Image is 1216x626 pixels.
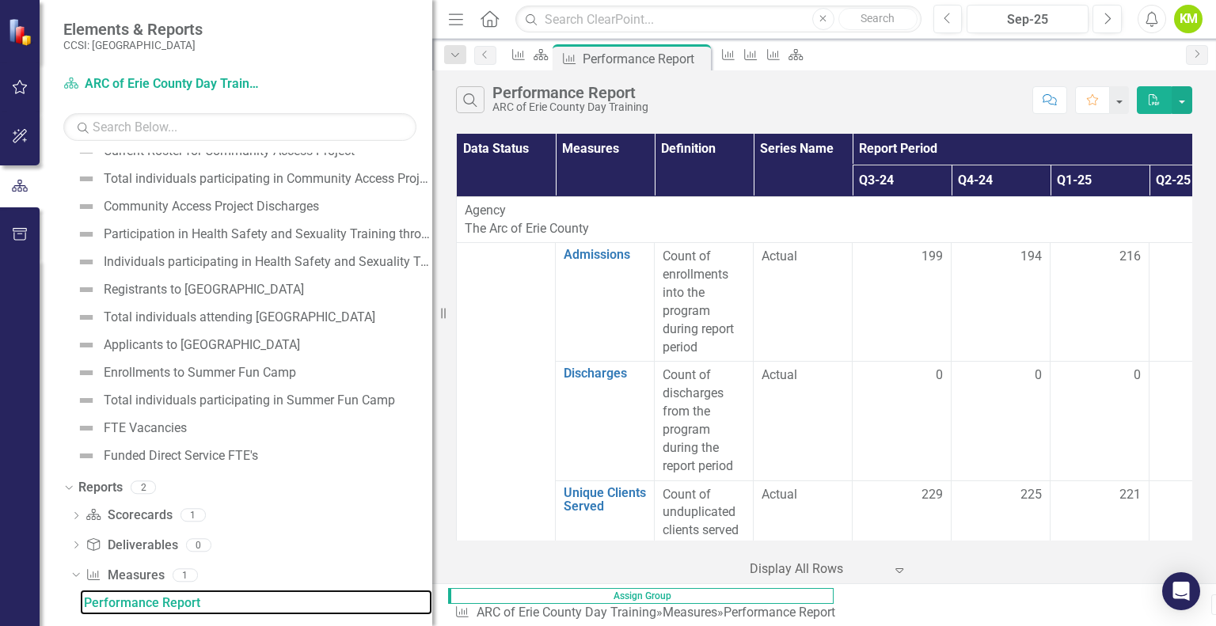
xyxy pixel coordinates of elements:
div: 2 [131,481,156,495]
a: Total individuals participating in Summer Fun Camp [73,388,395,413]
img: Not Defined [77,419,96,438]
a: ARC of Erie County Day Training [477,605,656,620]
span: Actual [762,486,844,504]
button: Sep-25 [967,5,1089,33]
span: 216 [1119,248,1141,266]
td: Double-Click to Edit [853,243,952,362]
a: FTE Vacancies [73,415,187,441]
div: Open Intercom Messenger [1162,572,1200,610]
a: Total individuals attending [GEOGRAPHIC_DATA] [73,305,375,330]
span: 0 [1134,366,1141,385]
a: Unique Clients Served [564,486,646,514]
button: KM [1174,5,1203,33]
div: Total individuals participating in Summer Fun Camp [104,393,395,408]
a: Community Access Project Discharges [73,194,319,219]
span: 0 [1035,366,1042,385]
a: Participation in Health Safety and Sexuality Training through Teen Awareness Program [73,222,432,247]
img: Not Defined [77,336,96,355]
img: Not Defined [77,252,96,271]
td: Double-Click to Edit Right Click for Context Menu [556,243,655,362]
span: Search [861,12,895,25]
div: 1 [173,568,198,582]
input: Search Below... [63,113,416,141]
div: Enrollments to Summer Fun Camp [104,366,296,380]
span: Assign Group [448,588,834,604]
div: Participation in Health Safety and Sexuality Training through Teen Awareness Program [104,227,432,241]
a: Discharges [564,366,646,381]
div: Applicants to [GEOGRAPHIC_DATA] [104,338,300,352]
a: Performance Report [80,590,432,615]
div: Registrants to [GEOGRAPHIC_DATA] [104,283,304,297]
span: 199 [921,248,943,266]
div: FTE Vacancies [104,421,187,435]
div: Performance Report [84,596,432,610]
span: Elements & Reports [63,20,203,39]
div: Community Access Project Discharges [104,199,319,214]
a: Total individuals participating in Community Access Project [73,166,432,192]
img: ClearPoint Strategy [8,17,36,45]
div: Sep-25 [972,10,1083,29]
td: Double-Click to Edit Right Click for Context Menu [556,480,655,563]
a: Applicants to [GEOGRAPHIC_DATA] [73,332,300,358]
div: Funded Direct Service FTE's [104,449,258,463]
a: Deliverables [85,537,177,555]
a: Scorecards [85,506,172,525]
img: Not Defined [77,446,96,465]
td: Double-Click to Edit [1051,362,1149,480]
div: Performance Report [492,84,648,101]
p: Count of discharges from the program during the report period [663,366,745,475]
input: Search ClearPoint... [515,6,921,33]
img: Not Defined [77,225,96,244]
td: Double-Click to Edit [1051,480,1149,563]
a: Admissions [564,248,646,262]
span: 194 [1020,248,1042,266]
span: Actual [762,366,844,385]
div: Performance Report [583,49,707,69]
div: Count of enrollments into the program during report period [663,248,745,356]
img: Not Defined [77,169,96,188]
img: Not Defined [77,280,96,299]
a: Funded Direct Service FTE's [73,443,258,469]
span: 0 [936,366,943,385]
a: Measures [663,605,717,620]
td: Double-Click to Edit [952,243,1051,362]
div: Performance Report [724,605,835,620]
span: Actual [762,248,844,266]
a: Individuals participating in Health Safety and Sexuality Training through Teen Awareness Program ... [73,249,432,275]
a: Measures [85,567,164,585]
div: Total individuals attending [GEOGRAPHIC_DATA] [104,310,375,324]
small: CCSI: [GEOGRAPHIC_DATA] [63,39,203,51]
a: ARC of Erie County Day Training [63,75,261,93]
img: Not Defined [77,308,96,327]
div: 1 [180,509,206,522]
div: » » [454,604,842,622]
img: Not Defined [77,391,96,410]
div: Individuals participating in Health Safety and Sexuality Training through Teen Awareness Program ... [104,255,432,269]
td: Double-Click to Edit [952,480,1051,563]
td: Double-Click to Edit [853,362,952,480]
span: 225 [1020,486,1042,504]
td: Double-Click to Edit [853,480,952,563]
a: Registrants to [GEOGRAPHIC_DATA] [73,277,304,302]
img: Not Defined [77,197,96,216]
td: Double-Click to Edit Right Click for Context Menu [556,362,655,480]
span: 221 [1119,486,1141,504]
p: Count of unduplicated clients served year to date [663,486,745,558]
img: Not Defined [77,363,96,382]
span: 229 [921,486,943,504]
td: Double-Click to Edit [1051,243,1149,362]
div: Total individuals participating in Community Access Project [104,172,432,186]
a: Reports [78,479,123,497]
div: ARC of Erie County Day Training [492,101,648,113]
button: Search [838,8,918,30]
div: 0 [186,538,211,552]
a: Enrollments to Summer Fun Camp [73,360,296,385]
td: Double-Click to Edit [952,362,1051,480]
